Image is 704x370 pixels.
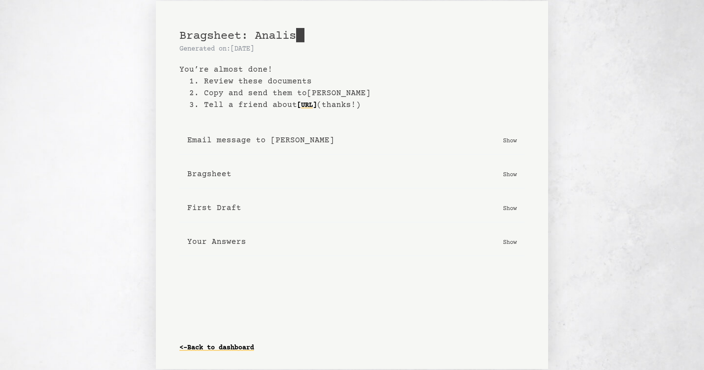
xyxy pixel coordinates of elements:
[179,127,525,155] button: Email message to [PERSON_NAME] Show
[187,168,231,180] b: Bragsheet
[189,87,525,99] li: 2. Copy and send them to [PERSON_NAME]
[187,202,241,214] b: First Draft
[179,194,525,222] button: First Draft Show
[179,340,254,356] a: <-Back to dashboard
[503,169,517,179] p: Show
[179,160,525,188] button: Bragsheet Show
[187,134,334,146] b: Email message to [PERSON_NAME]
[189,99,525,111] li: 3. Tell a friend about (thanks!)
[179,64,525,76] b: You’re almost done!
[503,237,517,247] p: Show
[179,44,525,54] p: Generated on: [DATE]
[189,76,525,87] li: 1. Review these documents
[179,228,525,256] button: Your Answers Show
[503,203,517,213] p: Show
[297,98,317,113] a: [URL]
[187,236,246,248] b: Your Answers
[503,135,517,145] p: Show
[179,29,304,43] span: Bragsheet: Analis █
